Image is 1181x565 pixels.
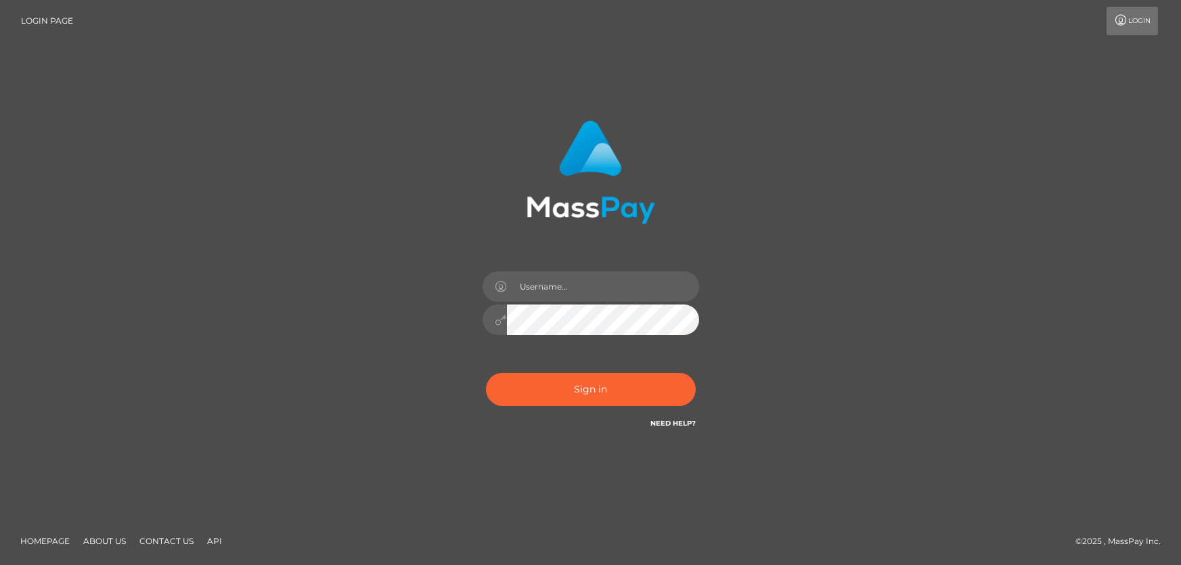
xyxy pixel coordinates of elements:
a: API [202,530,227,551]
a: Need Help? [650,419,696,428]
div: © 2025 , MassPay Inc. [1075,534,1171,549]
a: Homepage [15,530,75,551]
button: Sign in [486,373,696,406]
input: Username... [507,271,699,302]
a: About Us [78,530,131,551]
a: Login [1107,7,1158,35]
img: MassPay Login [527,120,655,224]
a: Login Page [21,7,73,35]
a: Contact Us [134,530,199,551]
